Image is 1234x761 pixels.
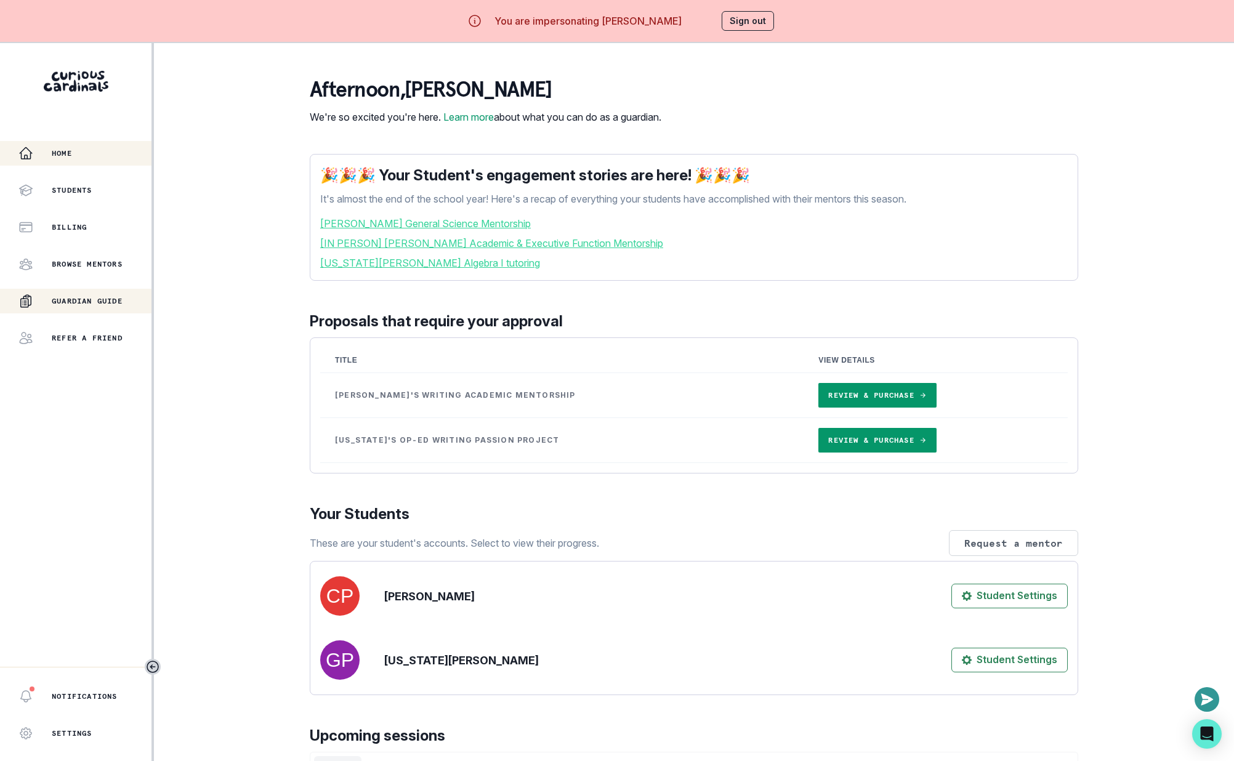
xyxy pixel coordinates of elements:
[52,259,123,269] p: Browse Mentors
[320,418,804,463] td: [US_STATE]'s Op-Ed Writing Passion Project
[52,185,92,195] p: Students
[320,191,1068,206] p: It's almost the end of the school year! Here's a recap of everything your students have accomplis...
[722,11,774,31] button: Sign out
[320,216,1068,231] a: [PERSON_NAME] General Science Mentorship
[1195,687,1219,712] button: Open or close messaging widget
[52,148,72,158] p: Home
[320,236,1068,251] a: [IN PERSON] [PERSON_NAME] Academic & Executive Function Mentorship
[320,640,360,680] img: svg
[310,110,661,124] p: We're so excited you're here. about what you can do as a guardian.
[310,725,1078,747] p: Upcoming sessions
[1192,719,1222,749] div: Open Intercom Messenger
[818,428,936,453] a: Review & Purchase
[804,348,1068,373] th: View Details
[52,296,123,306] p: Guardian Guide
[320,576,360,616] img: svg
[310,78,661,102] p: afternoon , [PERSON_NAME]
[145,659,161,675] button: Toggle sidebar
[951,584,1068,608] button: Student Settings
[320,164,1068,187] p: 🎉🎉🎉 Your Student's engagement stories are here! 🎉🎉🎉
[949,530,1078,556] button: Request a mentor
[818,383,936,408] a: Review & Purchase
[320,256,1068,270] a: [US_STATE][PERSON_NAME] Algebra I tutoring
[52,333,123,343] p: Refer a friend
[320,373,804,418] td: [PERSON_NAME]'s Writing Academic Mentorship
[494,14,682,28] p: You are impersonating [PERSON_NAME]
[310,503,1078,525] p: Your Students
[320,348,804,373] th: Title
[52,222,87,232] p: Billing
[443,111,494,123] a: Learn more
[951,648,1068,672] button: Student Settings
[52,691,118,701] p: Notifications
[52,728,92,738] p: Settings
[44,71,108,92] img: Curious Cardinals Logo
[384,652,539,669] p: [US_STATE][PERSON_NAME]
[310,310,1078,332] p: Proposals that require your approval
[310,536,599,550] p: These are your student's accounts. Select to view their progress.
[384,588,475,605] p: [PERSON_NAME]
